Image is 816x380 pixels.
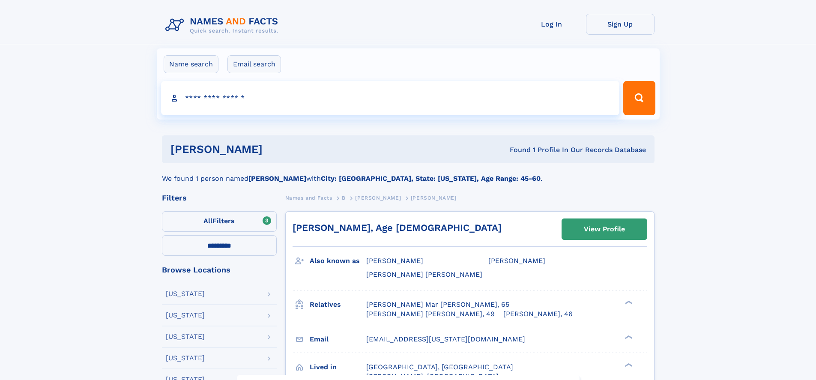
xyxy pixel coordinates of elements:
[166,355,205,362] div: [US_STATE]
[310,332,366,347] h3: Email
[321,174,541,183] b: City: [GEOGRAPHIC_DATA], State: [US_STATE], Age Range: 45-60
[166,312,205,319] div: [US_STATE]
[584,219,625,239] div: View Profile
[162,163,655,184] div: We found 1 person named with .
[411,195,457,201] span: [PERSON_NAME]
[623,81,655,115] button: Search Button
[227,55,281,73] label: Email search
[366,309,495,319] a: [PERSON_NAME] [PERSON_NAME], 49
[503,309,573,319] a: [PERSON_NAME], 46
[342,192,346,203] a: B
[164,55,218,73] label: Name search
[562,219,647,239] a: View Profile
[366,300,509,309] a: [PERSON_NAME] Mar [PERSON_NAME], 65
[161,81,620,115] input: search input
[162,194,277,202] div: Filters
[366,270,482,278] span: [PERSON_NAME] [PERSON_NAME]
[162,211,277,232] label: Filters
[310,297,366,312] h3: Relatives
[162,14,285,37] img: Logo Names and Facts
[293,222,502,233] a: [PERSON_NAME], Age [DEMOGRAPHIC_DATA]
[386,145,646,155] div: Found 1 Profile In Our Records Database
[366,363,513,371] span: [GEOGRAPHIC_DATA], [GEOGRAPHIC_DATA]
[170,144,386,155] h1: [PERSON_NAME]
[488,257,545,265] span: [PERSON_NAME]
[355,192,401,203] a: [PERSON_NAME]
[623,334,633,340] div: ❯
[586,14,655,35] a: Sign Up
[342,195,346,201] span: B
[366,257,423,265] span: [PERSON_NAME]
[366,335,525,343] span: [EMAIL_ADDRESS][US_STATE][DOMAIN_NAME]
[203,217,212,225] span: All
[355,195,401,201] span: [PERSON_NAME]
[285,192,332,203] a: Names and Facts
[166,290,205,297] div: [US_STATE]
[310,360,366,374] h3: Lived in
[248,174,306,183] b: [PERSON_NAME]
[166,333,205,340] div: [US_STATE]
[623,362,633,368] div: ❯
[623,299,633,305] div: ❯
[310,254,366,268] h3: Also known as
[162,266,277,274] div: Browse Locations
[517,14,586,35] a: Log In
